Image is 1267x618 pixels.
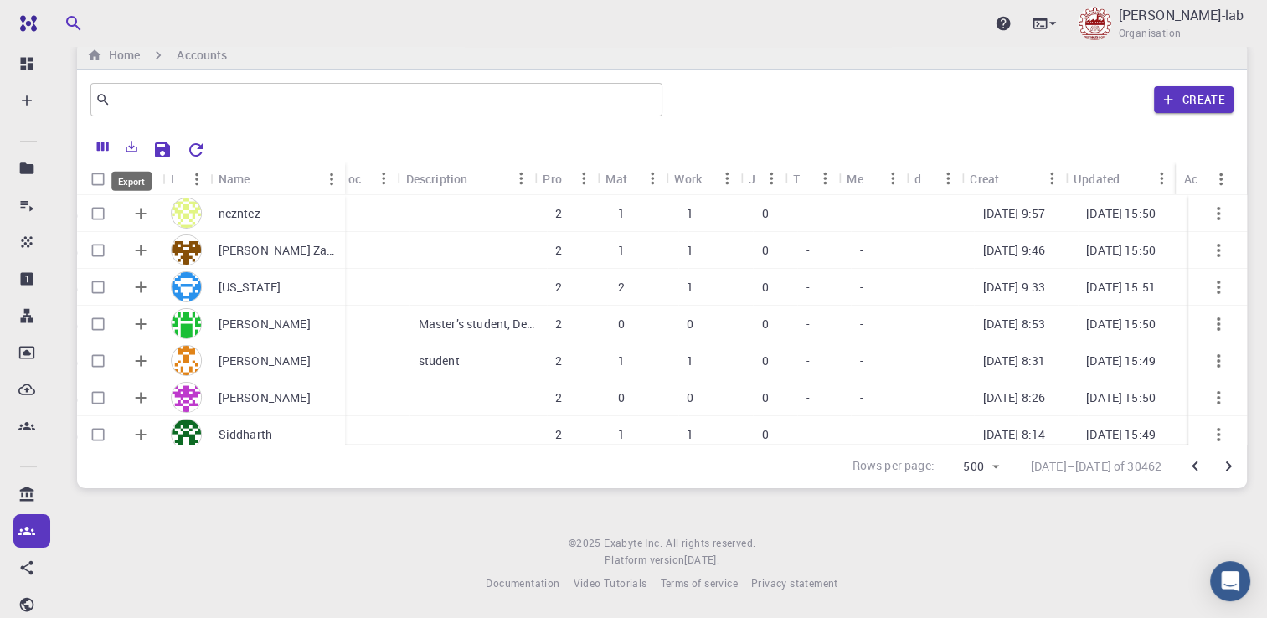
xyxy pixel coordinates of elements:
p: 1 [687,205,693,222]
img: avatar [171,234,202,265]
p: 0 [761,353,768,369]
p: 0 [687,316,693,332]
p: 0 [761,279,768,296]
p: 1 [618,242,625,259]
button: Expand [127,200,154,227]
p: [DATE] 9:46 [982,242,1045,259]
p: [DATE] 15:49 [1086,426,1156,443]
button: Menu [570,165,597,192]
p: 2 [555,389,562,406]
p: - [859,205,863,222]
p: - [806,205,809,222]
img: avatar [171,198,202,229]
div: Projects [534,162,597,195]
p: 0 [761,205,768,222]
span: [DATE] . [684,553,719,566]
div: Created [961,162,1065,195]
span: Platform version [605,552,684,569]
button: Menu [318,166,345,193]
p: 0 [761,242,768,259]
p: Rows per page: [852,457,935,476]
p: [PERSON_NAME] Zain ul [PERSON_NAME] [219,242,337,259]
p: 2 [555,205,562,222]
button: Sort [1120,165,1146,192]
div: Updated [1065,162,1176,195]
button: Expand [127,421,154,448]
p: - [859,389,863,406]
p: [PERSON_NAME] [219,353,311,369]
div: Location [342,162,371,195]
button: Menu [371,165,398,192]
a: Privacy statement [751,575,838,592]
p: 2 [618,279,625,296]
button: Menu [1149,165,1176,192]
div: Location [333,162,398,195]
a: Video Tutorials [573,575,646,592]
div: default [914,162,935,195]
p: [DATE] 15:51 [1086,279,1156,296]
p: [DATE] 15:49 [1086,353,1156,369]
button: Go to next page [1212,450,1245,483]
p: - [806,353,809,369]
a: [DATE]. [684,552,719,569]
div: Name [210,162,346,195]
p: [DATE] 15:50 [1086,389,1156,406]
button: Menu [507,165,534,192]
div: Open Intercom Messenger [1210,561,1250,601]
div: Created [970,162,1012,195]
img: avatar [171,419,202,450]
button: Menu [639,165,666,192]
div: Workflows [666,162,740,195]
p: - [806,279,809,296]
span: Organisation [1118,25,1181,42]
button: Create [1154,86,1234,113]
span: © 2025 [569,535,604,552]
p: 2 [555,316,562,332]
button: Export [117,133,146,160]
button: Menu [713,165,740,192]
span: Terms of service [660,576,737,590]
p: [DATE] 8:53 [982,316,1045,332]
p: - [859,426,863,443]
div: default [906,162,961,195]
button: Menu [1038,165,1065,192]
p: 2 [555,242,562,259]
button: Save Explorer Settings [146,133,179,167]
button: Menu [935,165,961,192]
p: [DATE] 9:33 [982,279,1045,296]
button: Columns [89,133,117,160]
p: - [859,279,863,296]
button: Expand [127,348,154,374]
span: Video Tutorials [573,576,646,590]
div: Jobs [749,162,758,195]
p: [PERSON_NAME]-lab [1118,5,1244,25]
div: Icon [162,162,210,195]
a: Terms of service [660,575,737,592]
div: Export [111,172,152,191]
div: Teams [793,162,811,195]
p: 1 [618,353,625,369]
h6: Home [102,46,140,64]
p: [DATE] 9:57 [982,205,1045,222]
div: Name [219,162,250,195]
div: Projects [543,162,570,195]
button: Expand [127,311,154,337]
p: [DATE] 15:50 [1086,242,1156,259]
p: - [806,389,809,406]
p: - [859,316,863,332]
p: [DATE] 8:31 [982,353,1045,369]
div: Teams [785,162,838,195]
p: [DATE] 15:50 [1086,316,1156,332]
button: Go to previous page [1178,450,1212,483]
p: [DATE] 8:14 [982,426,1045,443]
p: Siddharth [219,426,272,443]
p: 2 [555,353,562,369]
div: Expand/Collapse [119,162,162,195]
h6: Accounts [177,46,227,64]
p: 1 [618,205,625,222]
p: - [806,426,809,443]
p: [DATE] 15:50 [1086,205,1156,222]
p: nezntez [219,205,260,222]
button: Sort [250,166,276,193]
div: Actions [1176,162,1234,195]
